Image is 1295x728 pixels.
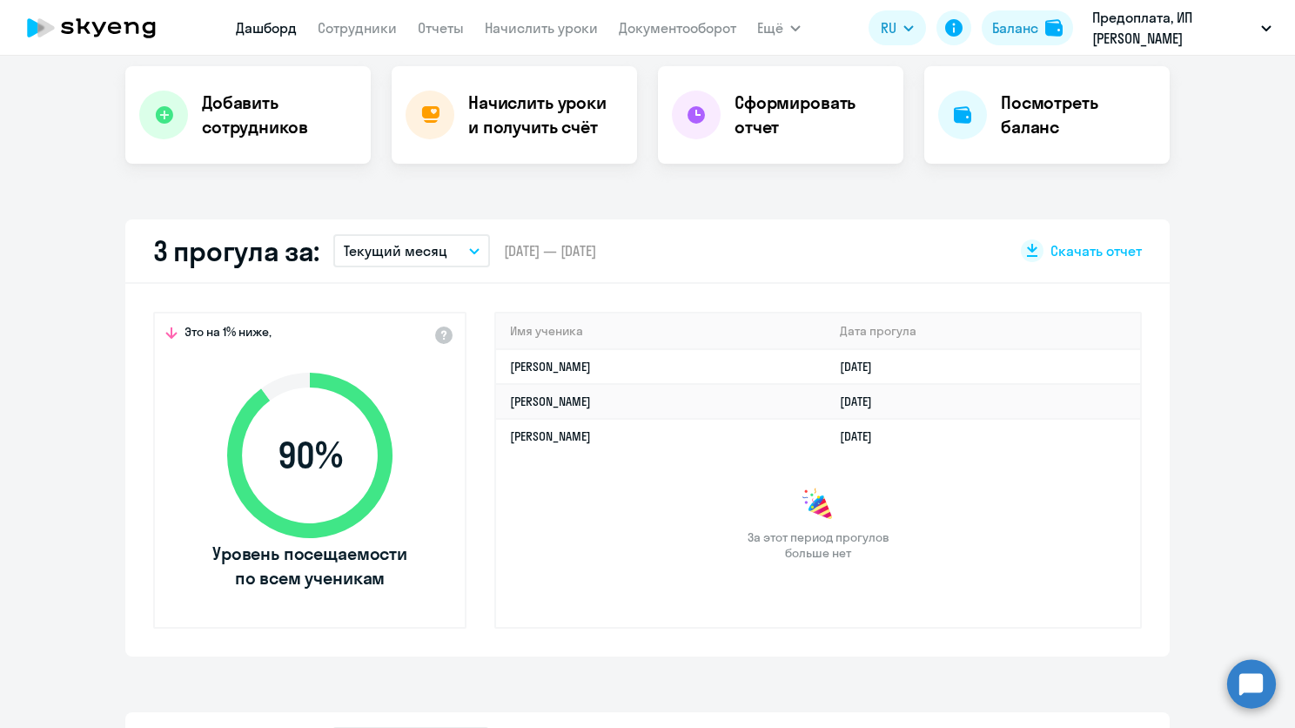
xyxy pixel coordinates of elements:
[1001,91,1156,139] h4: Посмотреть баланс
[745,529,891,561] span: За этот период прогулов больше нет
[185,324,272,345] span: Это на 1% ниже,
[210,542,410,590] span: Уровень посещаемости по всем ученикам
[1045,19,1063,37] img: balance
[153,233,319,268] h2: 3 прогула за:
[468,91,620,139] h4: Начислить уроки и получить счёт
[496,313,826,349] th: Имя ученика
[982,10,1073,45] button: Балансbalance
[418,19,464,37] a: Отчеты
[510,359,591,374] a: [PERSON_NAME]
[735,91,889,139] h4: Сформировать отчет
[801,488,835,522] img: congrats
[344,240,447,261] p: Текущий месяц
[236,19,297,37] a: Дашборд
[840,428,886,444] a: [DATE]
[1050,241,1142,260] span: Скачать отчет
[840,359,886,374] a: [DATE]
[826,313,1140,349] th: Дата прогула
[202,91,357,139] h4: Добавить сотрудников
[992,17,1038,38] div: Баланс
[510,428,591,444] a: [PERSON_NAME]
[619,19,736,37] a: Документооборот
[757,10,801,45] button: Ещё
[333,234,490,267] button: Текущий месяц
[869,10,926,45] button: RU
[504,241,596,260] span: [DATE] — [DATE]
[485,19,598,37] a: Начислить уроки
[510,394,591,409] a: [PERSON_NAME]
[318,19,397,37] a: Сотрудники
[1092,7,1254,49] p: Предоплата, ИП [PERSON_NAME]
[881,17,896,38] span: RU
[757,17,783,38] span: Ещё
[1084,7,1280,49] button: Предоплата, ИП [PERSON_NAME]
[210,435,410,476] span: 90 %
[840,394,886,409] a: [DATE]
